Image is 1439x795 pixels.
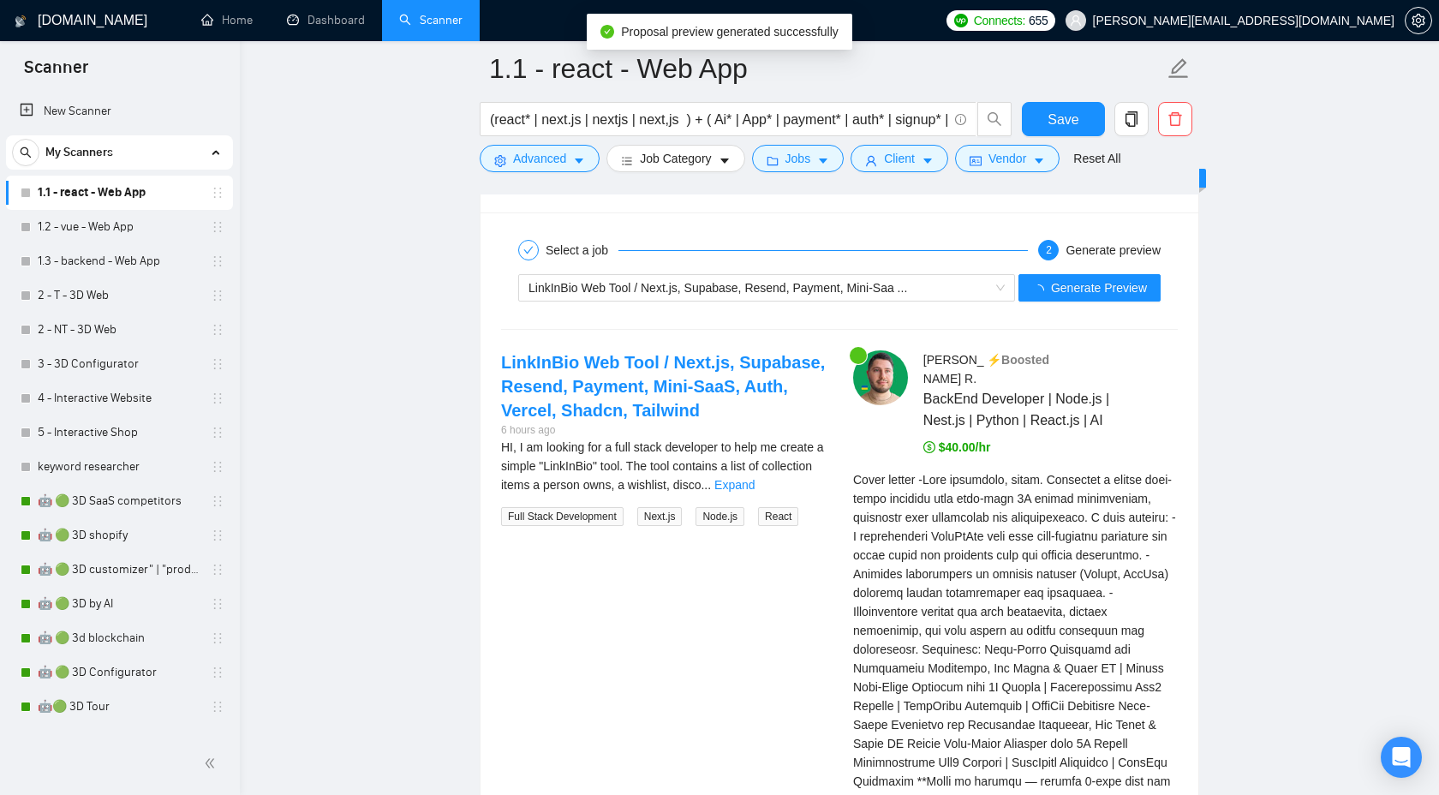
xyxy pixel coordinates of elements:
span: My Scanners [45,135,113,170]
a: 1.1 - react - Web App [38,176,200,210]
button: barsJob Categorycaret-down [606,145,744,172]
span: folder [767,154,779,167]
span: holder [211,460,224,474]
span: holder [211,357,224,371]
li: New Scanner [6,94,233,129]
span: copy [1115,111,1148,127]
button: folderJobscaret-down [752,145,845,172]
input: Search Freelance Jobs... [490,109,947,130]
button: setting [1405,7,1432,34]
div: 6 hours ago [501,422,826,439]
span: ⚡️Boosted [987,353,1049,367]
span: Generate Preview [1051,278,1147,297]
div: Generate preview [1066,240,1161,260]
a: keyword researcher [38,450,200,484]
a: searchScanner [399,13,463,27]
span: search [978,111,1011,127]
span: holder [211,529,224,542]
button: search [977,102,1012,136]
span: holder [211,494,224,508]
span: bars [621,154,633,167]
a: 2 - NT - 3D Web [38,313,200,347]
span: Job Category [640,149,711,168]
span: holder [211,254,224,268]
button: delete [1158,102,1192,136]
span: idcard [970,154,982,167]
a: New Scanner [20,94,219,129]
span: edit [1167,57,1190,80]
a: 🤖 🟢 3D by AI [38,587,200,621]
input: Scanner name... [489,47,1164,90]
span: holder [211,700,224,714]
span: Save [1048,109,1078,130]
button: copy [1114,102,1149,136]
a: 🤖 🟢 3D shopify [38,518,200,553]
span: Connects: [974,11,1025,30]
span: LinkInBio Web Tool / Next.js, Supabase, Resend, Payment, Mini-Saa ... [528,281,907,295]
span: holder [211,563,224,577]
img: logo [15,8,27,35]
button: settingAdvancedcaret-down [480,145,600,172]
span: delete [1159,111,1191,127]
span: caret-down [817,154,829,167]
div: Select a job [546,240,618,260]
span: holder [211,220,224,234]
a: 4 - Interactive Website [38,381,200,415]
span: Node.js [696,507,744,526]
span: info-circle [955,114,966,125]
span: holder [211,186,224,200]
span: holder [211,666,224,679]
a: dashboardDashboard [287,13,365,27]
a: 🤖 🟢 3d blockchain [38,621,200,655]
a: 1.2 - vue - Web App [38,210,200,244]
span: Advanced [513,149,566,168]
a: homeHome [201,13,253,27]
a: 5 - Interactive Shop [38,415,200,450]
span: BackEnd Developer | Node.js | Nest.js | Python | React.js | AI [923,388,1127,431]
span: 2 [1046,244,1052,256]
span: holder [211,289,224,302]
span: check-circle [600,25,614,39]
a: Reset All [1073,149,1120,168]
a: LinkInBio Web Tool / Next.js, Supabase, Resend, Payment, Mini-SaaS, Auth, Vercel, Shadcn, Tailwind [501,353,825,420]
span: $40.00/hr [923,440,991,454]
span: search [13,146,39,158]
button: Save [1022,102,1105,136]
img: upwork-logo.png [954,14,968,27]
span: dollar [923,441,935,453]
span: check [523,245,534,255]
span: Next.js [637,507,683,526]
span: [PERSON_NAME] R . [923,353,984,386]
button: search [12,139,39,166]
span: caret-down [1033,154,1045,167]
a: setting [1405,14,1432,27]
span: user [1070,15,1082,27]
a: 🤖 🟢 3D customizer" | "product customizer" [38,553,200,587]
span: Client [884,149,915,168]
a: 🤖🟢 3D Tour [38,690,200,724]
span: HI, I am looking for a full stack developer to help me create a simple "LinkInBio" tool. The tool... [501,440,824,492]
span: Vendor [988,149,1026,168]
span: Proposal preview generated successfully [621,25,839,39]
div: HI, I am looking for a full stack developer to help me create a simple "LinkInBio" tool. The tool... [501,438,826,494]
span: Jobs [785,149,811,168]
span: caret-down [922,154,934,167]
span: holder [211,631,224,645]
span: setting [494,154,506,167]
span: caret-down [719,154,731,167]
a: 🤖 🟢 3D SaaS competitors [38,484,200,518]
span: ... [701,478,711,492]
a: 1.3 - backend - Web App [38,244,200,278]
a: 2 - T - 3D Web [38,278,200,313]
span: double-left [204,755,221,772]
span: React [758,507,798,526]
button: Generate Preview [1018,274,1161,302]
span: holder [211,392,224,405]
span: holder [211,426,224,439]
img: c19XE3w0epIHQgcZIWXs_O0gUmgqNeNG2BxQ6AYB2HcoNMZK8zN2VHh97rwr70JxZL [853,350,908,405]
span: Full Stack Development [501,507,624,526]
span: setting [1406,14,1431,27]
span: holder [211,597,224,611]
a: 3 - 3D Configurator [38,347,200,381]
span: caret-down [573,154,585,167]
